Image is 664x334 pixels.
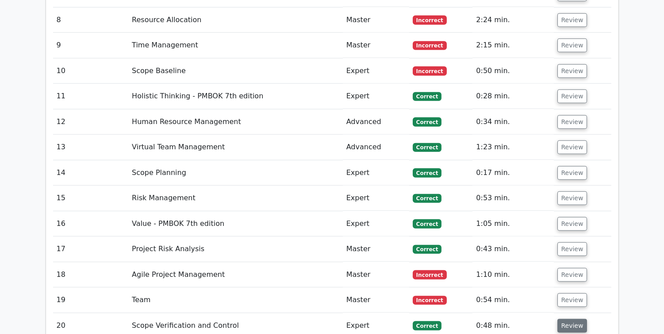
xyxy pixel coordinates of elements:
[557,140,587,154] button: Review
[413,117,441,126] span: Correct
[343,135,409,160] td: Advanced
[128,84,343,109] td: Holistic Thinking - PMBOK 7th edition
[343,84,409,109] td: Expert
[557,191,587,205] button: Review
[53,262,129,287] td: 18
[128,8,343,33] td: Resource Allocation
[413,143,441,152] span: Correct
[557,89,587,103] button: Review
[472,58,553,84] td: 0:50 min.
[557,268,587,282] button: Review
[413,321,441,330] span: Correct
[472,160,553,186] td: 0:17 min.
[557,115,587,129] button: Review
[472,135,553,160] td: 1:23 min.
[343,211,409,237] td: Expert
[53,33,129,58] td: 9
[472,186,553,211] td: 0:53 min.
[413,245,441,254] span: Correct
[413,219,441,228] span: Correct
[343,109,409,135] td: Advanced
[343,8,409,33] td: Master
[53,237,129,262] td: 17
[53,84,129,109] td: 11
[557,217,587,231] button: Review
[413,41,447,50] span: Incorrect
[128,237,343,262] td: Project Risk Analysis
[472,211,553,237] td: 1:05 min.
[343,160,409,186] td: Expert
[413,168,441,177] span: Correct
[343,33,409,58] td: Master
[343,237,409,262] td: Master
[472,109,553,135] td: 0:34 min.
[413,92,441,101] span: Correct
[472,262,553,287] td: 1:10 min.
[128,211,343,237] td: Value - PMBOK 7th edition
[557,13,587,27] button: Review
[413,194,441,203] span: Correct
[53,135,129,160] td: 13
[413,270,447,279] span: Incorrect
[53,287,129,313] td: 19
[343,58,409,84] td: Expert
[53,8,129,33] td: 8
[557,166,587,180] button: Review
[413,296,447,305] span: Incorrect
[413,16,447,24] span: Incorrect
[472,287,553,313] td: 0:54 min.
[53,160,129,186] td: 14
[343,287,409,313] td: Master
[128,135,343,160] td: Virtual Team Management
[128,262,343,287] td: Agile Project Management
[557,64,587,78] button: Review
[53,58,129,84] td: 10
[53,109,129,135] td: 12
[557,242,587,256] button: Review
[557,39,587,52] button: Review
[128,109,343,135] td: Human Resource Management
[128,160,343,186] td: Scope Planning
[128,33,343,58] td: Time Management
[128,186,343,211] td: Risk Management
[557,319,587,333] button: Review
[472,84,553,109] td: 0:28 min.
[472,237,553,262] td: 0:43 min.
[413,66,447,75] span: Incorrect
[53,186,129,211] td: 15
[472,8,553,33] td: 2:24 min.
[472,33,553,58] td: 2:15 min.
[128,58,343,84] td: Scope Baseline
[343,186,409,211] td: Expert
[557,293,587,307] button: Review
[128,287,343,313] td: Team
[53,211,129,237] td: 16
[343,262,409,287] td: Master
